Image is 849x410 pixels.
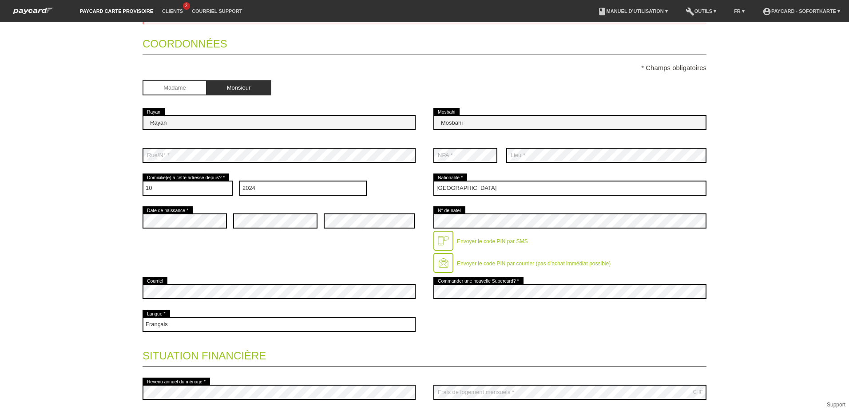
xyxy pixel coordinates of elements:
[457,260,611,267] label: Envoyer le code PIN par courrier (pas d’achat immédiat possible)
[758,8,845,14] a: account_circlepaycard - Sofortkarte ▾
[187,8,246,14] a: Courriel Support
[183,2,190,10] span: 2
[143,29,706,55] legend: Coordonnées
[9,10,58,17] a: paycard Sofortkarte
[827,402,845,408] a: Support
[75,8,158,14] a: paycard carte provisoire
[143,341,706,367] legend: Situation financière
[762,7,771,16] i: account_circle
[681,8,721,14] a: buildOutils ▾
[693,389,703,394] div: CHF
[593,8,672,14] a: bookManuel d’utilisation ▾
[143,64,706,71] p: * Champs obligatoires
[686,7,694,16] i: build
[158,8,187,14] a: Clients
[598,7,607,16] i: book
[730,8,749,14] a: FR ▾
[9,6,58,16] img: paycard Sofortkarte
[457,238,528,244] label: Envoyer le code PIN par SMS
